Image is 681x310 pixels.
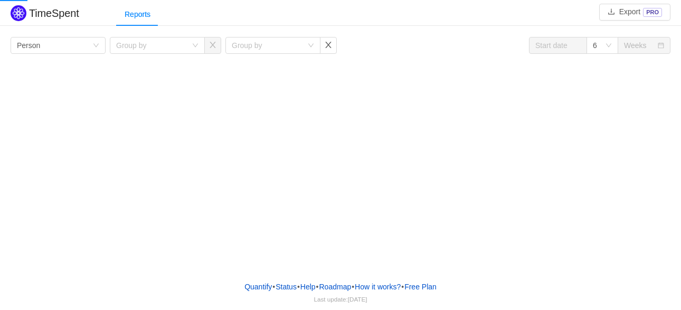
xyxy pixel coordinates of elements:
a: Roadmap [319,279,352,295]
div: Group by [116,40,187,51]
input: Start date [529,37,587,54]
div: Reports [116,3,159,26]
i: icon: down [93,42,99,50]
span: • [401,283,404,291]
a: Help [300,279,316,295]
button: icon: close [204,37,221,54]
i: icon: down [308,42,314,50]
a: Quantify [244,279,272,295]
div: Group by [232,40,302,51]
span: [DATE] [348,296,367,303]
button: icon: close [320,37,337,54]
button: Free Plan [404,279,437,295]
div: 6 [593,37,597,53]
i: icon: calendar [658,42,664,50]
span: Last update: [314,296,367,303]
span: • [272,283,275,291]
img: Quantify logo [11,5,26,21]
div: Person [17,37,40,53]
button: icon: downloadExportPRO [599,4,670,21]
i: icon: down [606,42,612,50]
h2: TimeSpent [29,7,79,19]
a: Status [275,279,297,295]
i: icon: down [192,42,198,50]
button: How it works? [354,279,401,295]
span: • [297,283,300,291]
span: • [352,283,354,291]
div: Weeks [624,37,647,53]
span: • [316,283,319,291]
